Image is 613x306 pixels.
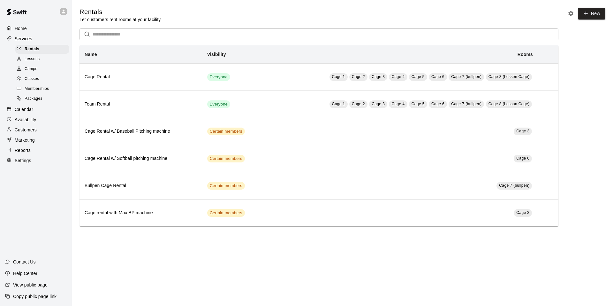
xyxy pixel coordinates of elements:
[13,282,48,288] p: View public page
[352,102,365,106] span: Cage 2
[207,74,230,80] span: Everyone
[207,73,230,81] div: This service is visible to all of your customers
[5,135,67,145] a: Marketing
[15,25,27,32] p: Home
[15,75,69,83] div: Classes
[85,182,197,189] h6: Bullpen Cage Rental
[207,155,245,162] div: This service is visible to only customers with certain memberships. Check the service pricing for...
[25,76,39,82] span: Classes
[15,127,37,133] p: Customers
[85,128,197,135] h6: Cage Rental w/ Baseball Pitching machine
[79,45,558,226] table: simple table
[207,100,230,108] div: This service is visible to all of your customers
[518,52,533,57] b: Rooms
[15,74,72,84] a: Classes
[25,56,40,62] span: Lessons
[5,156,67,165] a: Settings
[207,209,245,217] div: This service is visible to only customers with certain memberships. Check the service pricing for...
[488,75,530,79] span: Cage 8 (Lesson Cage)
[207,52,226,57] b: Visibility
[15,84,69,93] div: Memberships
[15,54,72,64] a: Lessons
[431,102,444,106] span: Cage 6
[431,75,444,79] span: Cage 6
[15,45,69,54] div: Rentals
[499,183,529,188] span: Cage 7 (bullpen)
[451,75,481,79] span: Cage 7 (bullpen)
[15,94,72,104] a: Packages
[25,86,49,92] span: Memberships
[25,66,37,72] span: Camps
[5,145,67,155] a: Reports
[332,102,345,106] span: Cage 1
[85,101,197,108] h6: Team Rental
[15,55,69,64] div: Lessons
[5,115,67,124] a: Availability
[412,102,425,106] span: Cage 5
[15,157,31,164] p: Settings
[352,75,365,79] span: Cage 2
[15,94,69,103] div: Packages
[15,44,72,54] a: Rentals
[5,34,67,43] a: Services
[13,293,57,300] p: Copy public page link
[13,270,37,277] p: Help Center
[15,84,72,94] a: Memberships
[79,8,162,16] h5: Rentals
[79,16,162,23] p: Let customers rent rooms at your facility.
[25,46,39,52] span: Rentals
[566,9,576,18] button: Rental settings
[15,147,31,153] p: Reports
[207,128,245,135] div: This service is visible to only customers with certain memberships. Check the service pricing for...
[5,125,67,135] a: Customers
[207,101,230,107] span: Everyone
[391,75,405,79] span: Cage 4
[451,102,481,106] span: Cage 7 (bullpen)
[5,105,67,114] a: Calendar
[578,8,605,20] a: New
[207,210,245,216] span: Certain members
[332,75,345,79] span: Cage 1
[85,74,197,81] h6: Cage Rental
[5,24,67,33] a: Home
[15,64,72,74] a: Camps
[15,137,35,143] p: Marketing
[85,209,197,216] h6: Cage rental with Max BP machine
[15,35,32,42] p: Services
[488,102,530,106] span: Cage 8 (Lesson Cage)
[15,65,69,74] div: Camps
[85,52,97,57] b: Name
[85,155,197,162] h6: Cage Rental w/ Softball pitching machine
[516,129,529,133] span: Cage 3
[372,75,385,79] span: Cage 3
[516,210,529,215] span: Cage 2
[207,156,245,162] span: Certain members
[207,183,245,189] span: Certain members
[13,259,36,265] p: Contact Us
[372,102,385,106] span: Cage 3
[412,75,425,79] span: Cage 5
[25,96,42,102] span: Packages
[391,102,405,106] span: Cage 4
[207,182,245,190] div: This service is visible to only customers with certain memberships. Check the service pricing for...
[207,129,245,135] span: Certain members
[15,116,36,123] p: Availability
[15,106,33,113] p: Calendar
[516,156,529,161] span: Cage 6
